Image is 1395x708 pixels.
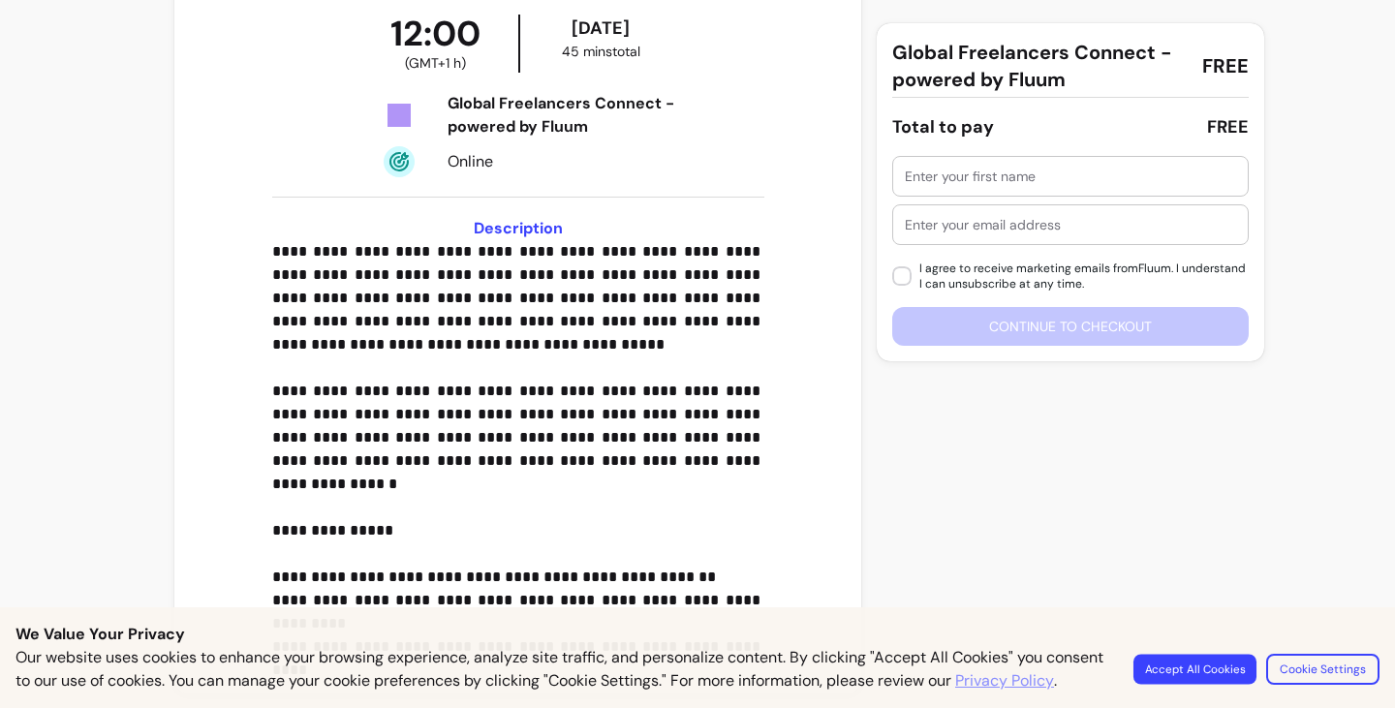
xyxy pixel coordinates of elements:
p: Our website uses cookies to enhance your browsing experience, analyze site traffic, and personali... [15,646,1108,693]
div: [DATE] [524,15,678,42]
img: Tickets Icon [384,100,415,131]
div: Global Freelancers Connect - powered by Fluum [448,92,677,139]
div: FREE [1207,113,1249,140]
input: Enter your email address [905,215,1236,234]
div: 45 mins total [524,42,678,61]
div: Total to pay [892,113,994,140]
p: We Value Your Privacy [15,623,1379,646]
span: ( GMT+1 h ) [405,53,466,73]
button: Accept All Cookies [1133,654,1256,684]
a: Privacy Policy [955,669,1054,693]
input: Enter your first name [905,167,1236,186]
div: Online [448,150,677,173]
span: FREE [1202,52,1249,79]
h3: Description [272,217,764,240]
span: Global Freelancers Connect - powered by Fluum [892,39,1187,93]
button: Cookie Settings [1266,654,1379,685]
div: 12:00 [354,15,517,73]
